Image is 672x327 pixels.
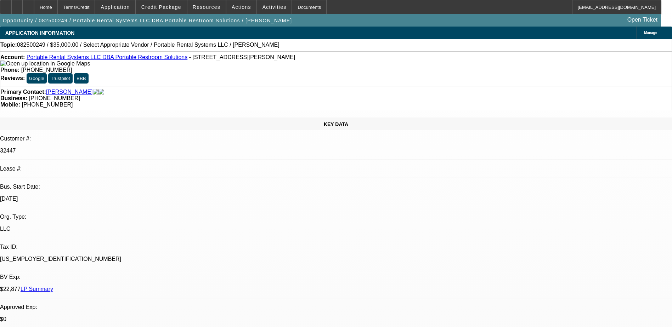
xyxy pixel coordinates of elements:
span: Resources [193,4,220,10]
button: BBB [74,73,89,84]
span: 082500249 / $35,000.00 / Select Appropriate Vendor / Portable Rental Systems LLC / [PERSON_NAME] [17,42,279,48]
img: Open up location in Google Maps [0,61,90,67]
span: - [STREET_ADDRESS][PERSON_NAME] [189,54,295,60]
button: Actions [226,0,256,14]
a: LP Summary [21,286,53,292]
span: KEY DATA [324,121,348,127]
strong: Business: [0,95,27,101]
a: Portable Rental Systems LLC DBA Portable Restroom Solutions [27,54,187,60]
a: Open Ticket [625,14,660,26]
span: Credit Package [141,4,181,10]
span: Opportunity / 082500249 / Portable Rental Systems LLC DBA Portable Restroom Solutions / [PERSON_N... [3,18,292,23]
button: Activities [257,0,292,14]
strong: Mobile: [0,102,20,108]
a: [PERSON_NAME] [46,89,93,95]
button: Application [95,0,135,14]
span: Actions [232,4,251,10]
a: View Google Maps [0,61,90,67]
span: [PHONE_NUMBER] [21,67,72,73]
span: Activities [262,4,287,10]
span: APPLICATION INFORMATION [5,30,74,36]
button: Google [27,73,47,84]
span: [PHONE_NUMBER] [22,102,73,108]
button: Resources [187,0,226,14]
span: Manage [644,31,657,35]
span: Application [101,4,130,10]
strong: Reviews: [0,75,25,81]
button: Trustpilot [48,73,72,84]
strong: Phone: [0,67,19,73]
strong: Primary Contact: [0,89,46,95]
strong: Topic: [0,42,17,48]
span: [PHONE_NUMBER] [29,95,80,101]
strong: Account: [0,54,25,60]
img: linkedin-icon.png [98,89,104,95]
img: facebook-icon.png [93,89,98,95]
button: Credit Package [136,0,187,14]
